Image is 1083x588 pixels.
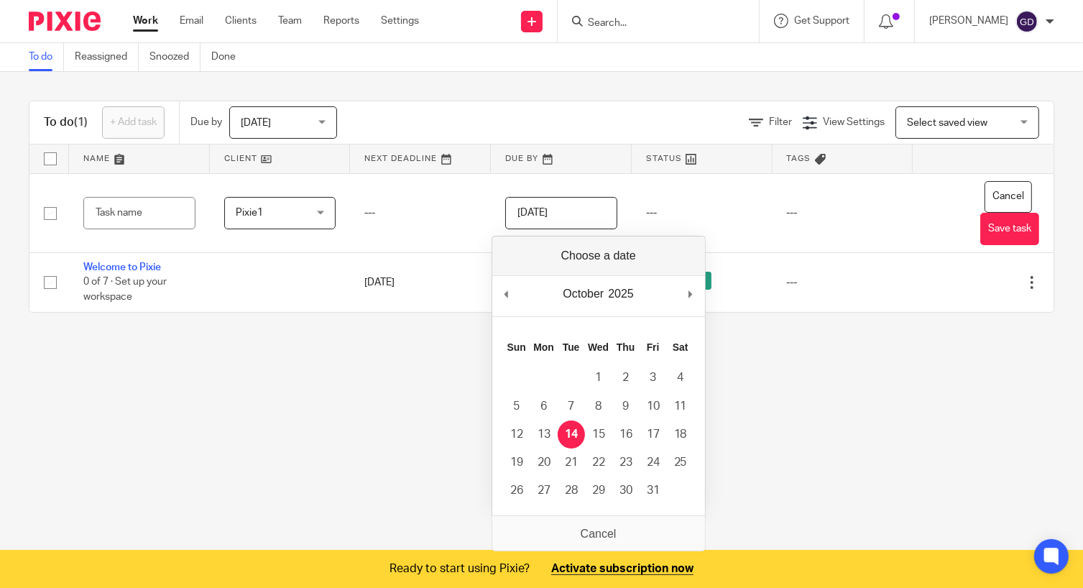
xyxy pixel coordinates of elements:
[667,392,694,421] button: 11
[530,392,558,421] button: 6
[180,14,203,28] a: Email
[907,118,987,128] span: Select saved view
[612,392,640,421] button: 9
[507,341,526,353] abbr: Sunday
[667,421,694,449] button: 18
[640,449,667,477] button: 24
[83,197,195,229] input: Task name
[530,449,558,477] button: 20
[667,449,694,477] button: 25
[773,173,913,253] td: ---
[350,173,491,253] td: ---
[632,173,773,253] td: ---
[241,118,271,128] span: [DATE]
[44,115,88,130] h1: To do
[823,117,885,127] span: View Settings
[558,449,585,477] button: 21
[499,283,514,305] button: Previous Month
[787,275,899,290] div: ---
[74,116,88,128] span: (1)
[563,341,580,353] abbr: Tuesday
[617,341,635,353] abbr: Thursday
[640,364,667,392] button: 3
[585,392,612,421] button: 8
[640,392,667,421] button: 10
[530,477,558,505] button: 27
[503,392,530,421] button: 5
[985,181,1032,213] button: Cancel
[561,283,606,305] div: October
[612,449,640,477] button: 23
[29,12,101,31] img: Pixie
[667,364,694,392] button: 4
[612,477,640,505] button: 30
[83,277,167,303] span: 0 of 7 · Set up your workspace
[787,155,811,162] span: Tags
[586,17,716,30] input: Search
[769,117,792,127] span: Filter
[673,341,688,353] abbr: Saturday
[585,421,612,449] button: 15
[211,43,246,71] a: Done
[83,262,161,272] a: Welcome to Pixie
[133,14,158,28] a: Work
[585,364,612,392] button: 1
[647,341,660,353] abbr: Friday
[612,421,640,449] button: 16
[929,14,1008,28] p: [PERSON_NAME]
[505,197,617,229] input: Use the arrow keys to pick a date
[1015,10,1038,33] img: svg%3E
[585,477,612,505] button: 29
[190,115,222,129] p: Due by
[794,16,849,26] span: Get Support
[503,477,530,505] button: 26
[640,421,667,449] button: 17
[75,43,139,71] a: Reassigned
[530,421,558,449] button: 13
[558,421,585,449] button: 14
[278,14,302,28] a: Team
[612,364,640,392] button: 2
[381,14,419,28] a: Settings
[29,43,64,71] a: To do
[503,449,530,477] button: 19
[350,253,491,312] td: [DATE]
[225,14,257,28] a: Clients
[102,106,165,139] a: + Add task
[585,449,612,477] button: 22
[980,213,1039,245] button: Save task
[606,283,636,305] div: 2025
[558,477,585,505] button: 28
[503,421,530,449] button: 12
[149,43,201,71] a: Snoozed
[236,208,263,218] span: Pixie1
[683,283,698,305] button: Next Month
[640,477,667,505] button: 31
[323,14,359,28] a: Reports
[533,341,553,353] abbr: Monday
[588,341,609,353] abbr: Wednesday
[558,392,585,421] button: 7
